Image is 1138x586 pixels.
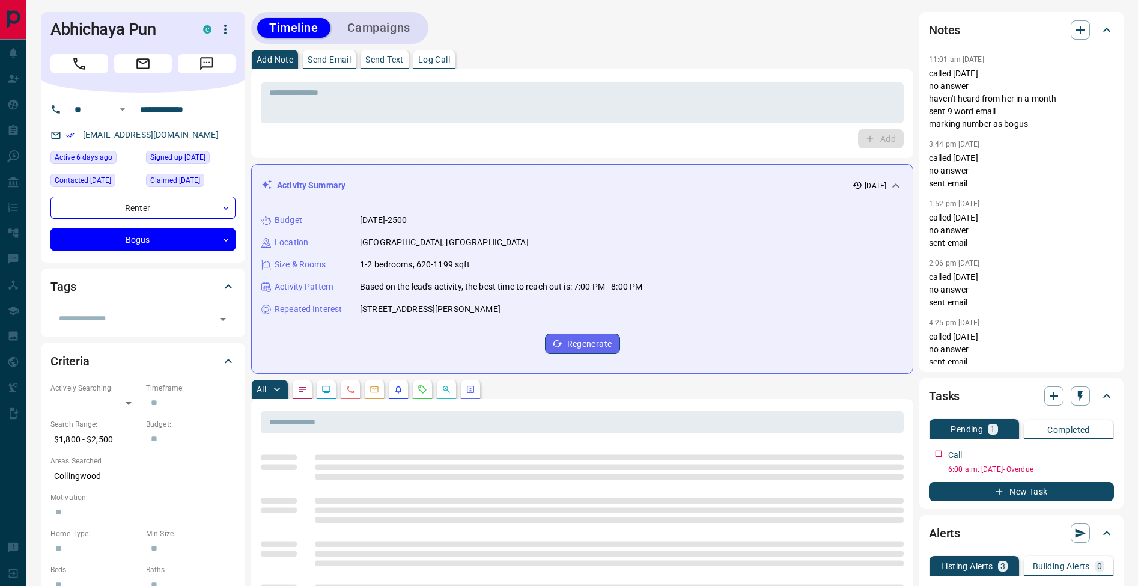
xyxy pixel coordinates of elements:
span: Claimed [DATE] [150,174,200,186]
p: Home Type: [50,528,140,539]
p: Location [275,236,308,249]
p: 1-2 bedrooms, 620-1199 sqft [360,258,470,271]
h2: Alerts [929,523,960,543]
span: Message [178,54,236,73]
h2: Notes [929,20,960,40]
p: Activity Pattern [275,281,333,293]
button: Campaigns [335,18,422,38]
p: 0 [1097,562,1102,570]
div: Wed Jun 05 2024 [146,151,236,168]
p: Add Note [257,55,293,64]
svg: Emails [370,385,379,394]
h2: Tags [50,277,76,296]
div: Tasks [929,382,1114,411]
p: called [DATE] no answer sent email [929,212,1114,249]
p: [DATE]-2500 [360,214,407,227]
p: Building Alerts [1033,562,1090,570]
p: Call [948,449,963,462]
p: 3:44 pm [DATE] [929,140,980,148]
p: Listing Alerts [941,562,993,570]
div: Criteria [50,347,236,376]
p: 11:01 am [DATE] [929,55,984,64]
p: Log Call [418,55,450,64]
button: Timeline [257,18,330,38]
span: Contacted [DATE] [55,174,111,186]
p: Budget [275,214,302,227]
div: Fri Jun 21 2024 [146,174,236,191]
p: [STREET_ADDRESS][PERSON_NAME] [360,303,501,316]
p: Completed [1047,426,1090,434]
p: Beds: [50,564,140,575]
button: Open [215,311,231,328]
p: Based on the lead's activity, the best time to reach out is: 7:00 PM - 8:00 PM [360,281,642,293]
p: Repeated Interest [275,303,342,316]
p: Min Size: [146,528,236,539]
svg: Notes [297,385,307,394]
p: called [DATE] no answer sent email [929,152,1114,190]
svg: Calls [345,385,355,394]
p: All [257,385,266,394]
p: 2:06 pm [DATE] [929,259,980,267]
p: 1:52 pm [DATE] [929,200,980,208]
svg: Listing Alerts [394,385,403,394]
p: 6:00 a.m. [DATE] - Overdue [948,464,1114,475]
p: 4:25 pm [DATE] [929,319,980,327]
div: condos.ca [203,25,211,34]
h2: Criteria [50,352,90,371]
div: Alerts [929,519,1114,548]
div: Wed Aug 06 2025 [50,151,140,168]
svg: Agent Actions [466,385,475,394]
p: [GEOGRAPHIC_DATA], [GEOGRAPHIC_DATA] [360,236,529,249]
div: Bogus [50,228,236,251]
p: called [DATE] no answer sent email started looking at condos for sale as well set up a new sale a... [929,331,1114,394]
p: Motivation: [50,492,236,503]
p: Send Email [308,55,351,64]
svg: Requests [418,385,427,394]
p: [DATE] [865,180,886,191]
div: Tags [50,272,236,301]
button: Regenerate [545,334,620,354]
h2: Tasks [929,386,960,406]
span: Signed up [DATE] [150,151,205,163]
button: Open [115,102,130,117]
h1: Abhichaya Pun [50,20,185,39]
p: Collingwood [50,466,236,486]
svg: Lead Browsing Activity [321,385,331,394]
div: Renter [50,197,236,219]
button: New Task [929,482,1114,501]
svg: Opportunities [442,385,451,394]
p: 3 [1000,562,1005,570]
svg: Email Verified [66,131,75,139]
p: Send Text [365,55,404,64]
a: [EMAIL_ADDRESS][DOMAIN_NAME] [83,130,219,139]
span: Call [50,54,108,73]
p: Areas Searched: [50,456,236,466]
p: Actively Searching: [50,383,140,394]
p: Pending [951,425,983,433]
p: Size & Rooms [275,258,326,271]
p: Activity Summary [277,179,345,192]
p: Baths: [146,564,236,575]
div: Notes [929,16,1114,44]
span: Active 6 days ago [55,151,112,163]
p: Timeframe: [146,383,236,394]
p: called [DATE] no answer sent email [929,271,1114,309]
div: Thu Aug 22 2024 [50,174,140,191]
p: Search Range: [50,419,140,430]
div: Activity Summary[DATE] [261,174,903,197]
p: 1 [990,425,995,433]
span: Email [114,54,172,73]
p: Budget: [146,419,236,430]
p: $1,800 - $2,500 [50,430,140,450]
p: called [DATE] no answer haven't heard from her in a month sent 9 word email marking number as bogus [929,67,1114,130]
